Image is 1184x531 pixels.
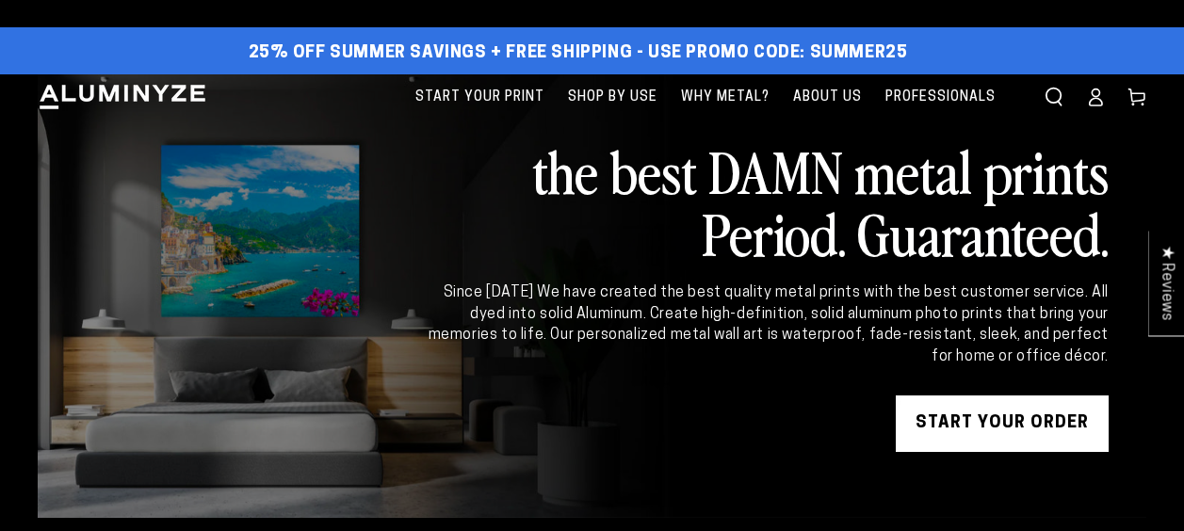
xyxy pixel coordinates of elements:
a: Start Your Print [406,74,554,121]
span: About Us [793,86,862,109]
img: Aluminyze [38,83,207,111]
a: Why Metal? [672,74,779,121]
a: Professionals [876,74,1005,121]
a: About Us [784,74,871,121]
a: START YOUR Order [896,395,1109,452]
div: Since [DATE] We have created the best quality metal prints with the best customer service. All dy... [425,282,1109,367]
a: Shop By Use [559,74,667,121]
span: Shop By Use [568,86,657,109]
span: Why Metal? [681,86,770,109]
h2: the best DAMN metal prints Period. Guaranteed. [425,139,1109,264]
span: Start Your Print [415,86,544,109]
span: Professionals [885,86,996,109]
span: 25% off Summer Savings + Free Shipping - Use Promo Code: SUMMER25 [249,43,908,64]
div: Click to open Judge.me floating reviews tab [1148,231,1184,335]
summary: Search our site [1033,76,1075,118]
